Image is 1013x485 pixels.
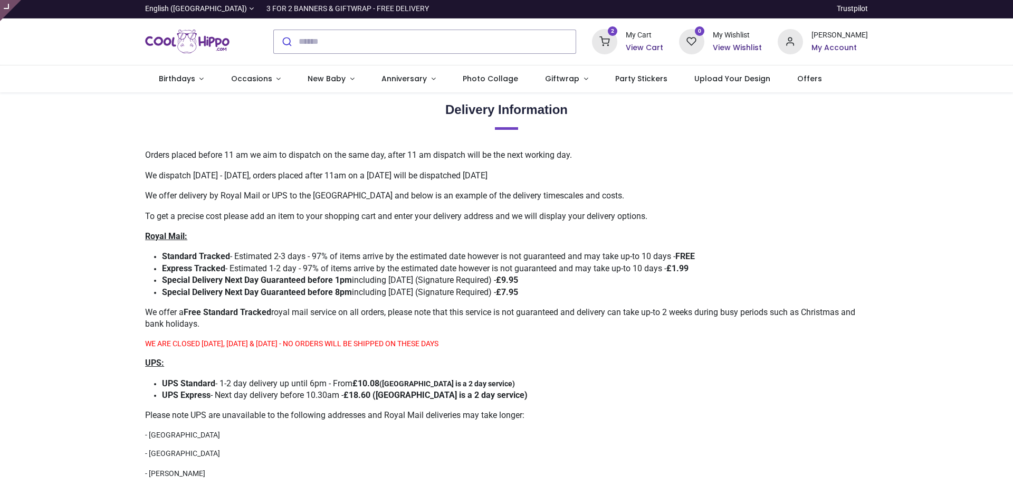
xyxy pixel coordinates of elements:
span: - Next day delivery before 10.30am - [162,390,528,400]
span: Orders placed before 11 am we aim to dispatch on the same day, after 11 am dispatch will be the n... [145,150,572,160]
span: We dispatch [DATE] - [DATE], orders placed after 11am on a [DATE] will be dispatched [DATE] [145,170,488,180]
span: Occasions [231,73,272,84]
sup: 0 [695,26,705,36]
h2: Delivery Information [145,101,868,119]
strong: Free Standard Tracked [184,307,271,317]
strong: Standard Tracked [162,251,230,261]
span: including [DATE] (Signature Required) - [162,287,518,297]
span: To get a precise cost please add an item to your shopping cart and enter your delivery address an... [145,211,647,221]
strong: £18.60 ([GEOGRAPHIC_DATA] is a 2 day service) [343,390,528,400]
strong: FREE [675,251,695,261]
span: Party Stickers [615,73,667,84]
a: New Baby [294,65,368,93]
strong: £1.99 [666,263,689,273]
p: - [GEOGRAPHIC_DATA] [145,449,868,459]
strong: £9.95 [496,275,518,285]
div: 3 FOR 2 BANNERS & GIFTWRAP - FREE DELIVERY [266,4,429,14]
span: Please note UPS are unavailable to the following addresses and Royal Mail deliveries may take lon... [145,410,524,420]
a: 0 [679,36,704,45]
a: My Account [811,43,868,53]
img: Cool Hippo [145,27,230,56]
a: Anniversary [368,65,449,93]
p: - [PERSON_NAME] [145,468,868,479]
span: We offer a royal mail service on all orders, please note that this service is not guaranteed and ... [145,307,855,329]
strong: Special Delivery Next Day Guaranteed before 8pm [162,287,352,297]
span: Royal Mail: [145,231,187,241]
a: View Wishlist [713,43,762,53]
a: Logo of Cool Hippo [145,27,230,56]
strong: £7.95 [496,287,518,297]
a: Giftwrap [531,65,601,93]
strong: Express Tracked [162,263,225,273]
span: Anniversary [381,73,427,84]
button: Submit [274,30,299,53]
span: Photo Collage [463,73,518,84]
strong: UPS Standard [162,378,215,388]
span: UPS: [145,358,164,368]
span: - Estimated 1-2 day - 97% of items arrive by the estimated date however is not guaranteed and may... [162,263,689,273]
span: - 1-2 day delivery up until 6pm - From [162,378,379,388]
div: My Cart [626,30,663,41]
strong: Special Delivery Next Day Guaranteed before 1pm [162,275,352,285]
span: Birthdays [159,73,195,84]
strong: ([GEOGRAPHIC_DATA] is a 2 day service) [379,379,515,388]
span: Offers [797,73,822,84]
a: View Cart [626,43,663,53]
span: including [DATE] (Signature Required) - [162,275,518,285]
a: English ([GEOGRAPHIC_DATA]) [145,4,254,14]
span: New Baby [308,73,346,84]
div: [PERSON_NAME] [811,30,868,41]
sup: 2 [608,26,618,36]
div: My Wishlist [713,30,762,41]
span: ​ - Estimated 2-3 days - 97% of items arrive by the estimated date however is not guaranteed and ... [162,251,695,261]
span: Giftwrap [545,73,579,84]
a: Trustpilot [837,4,868,14]
span: Upload Your Design [694,73,770,84]
a: 2 [592,36,617,45]
p: - [GEOGRAPHIC_DATA] [145,430,868,441]
font: WE ARE CLOSED [DATE], [DATE] & [DATE] - NO ORDERS WILL BE SHIPPED ON THESE DAYS [145,339,438,348]
span: We offer delivery by Royal Mail or UPS to the [GEOGRAPHIC_DATA] and below is an example of the de... [145,191,624,201]
a: Occasions [217,65,294,93]
strong: £10.08 [352,378,379,388]
strong: UPS Express [162,390,211,400]
a: Birthdays [145,65,217,93]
